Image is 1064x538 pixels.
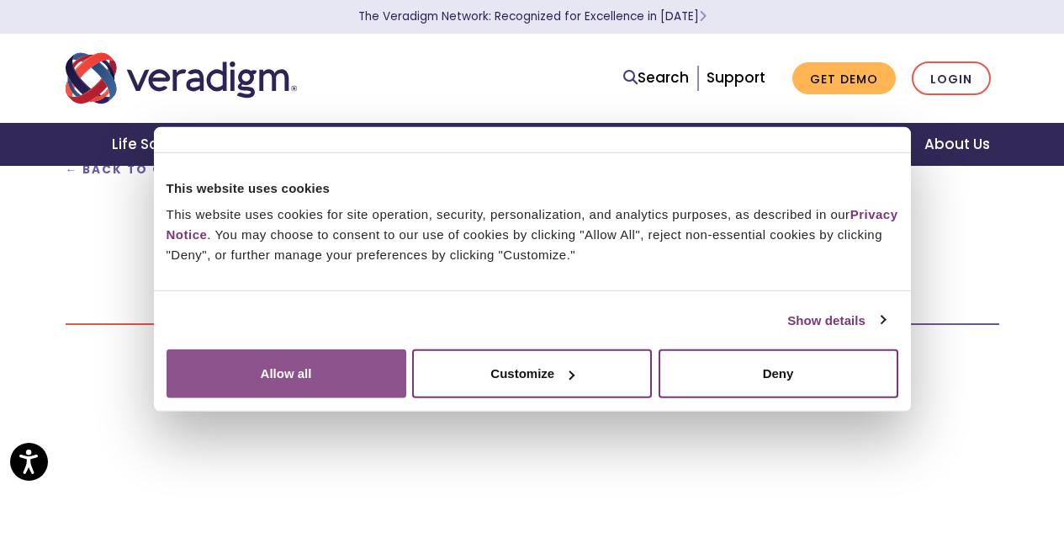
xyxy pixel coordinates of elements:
button: Deny [659,349,898,398]
div: This website uses cookies [167,178,898,198]
a: Healthcare Providers [432,123,629,166]
p: . [66,287,999,310]
a: ← Back to Open Positions [66,162,278,178]
a: Health Plans + Payers [231,123,432,166]
a: Privacy Notice [167,207,898,242]
a: Search [623,67,689,89]
a: The Veradigm Network: Recognized for Excellence in [DATE]Learn More [358,8,707,24]
iframe: Greenhouse Job Board [66,365,999,492]
a: Show details [787,310,885,330]
span: Learn More [699,8,707,24]
h2: Together, let's transform health insightfully [66,194,999,223]
img: Veradigm logo [66,51,297,106]
button: Customize [412,349,652,398]
div: This website uses cookies for site operation, security, personalization, and analytics purposes, ... [167,205,898,265]
a: Insights [802,123,904,166]
a: Login [912,61,991,96]
a: Health IT Vendors [630,123,802,166]
button: Allow all [167,349,406,398]
a: Support [707,67,765,88]
h3: Scroll below to apply for this position! [66,242,999,267]
a: Get Demo [792,62,896,95]
a: About Us [904,123,1010,166]
a: Life Sciences [92,123,231,166]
